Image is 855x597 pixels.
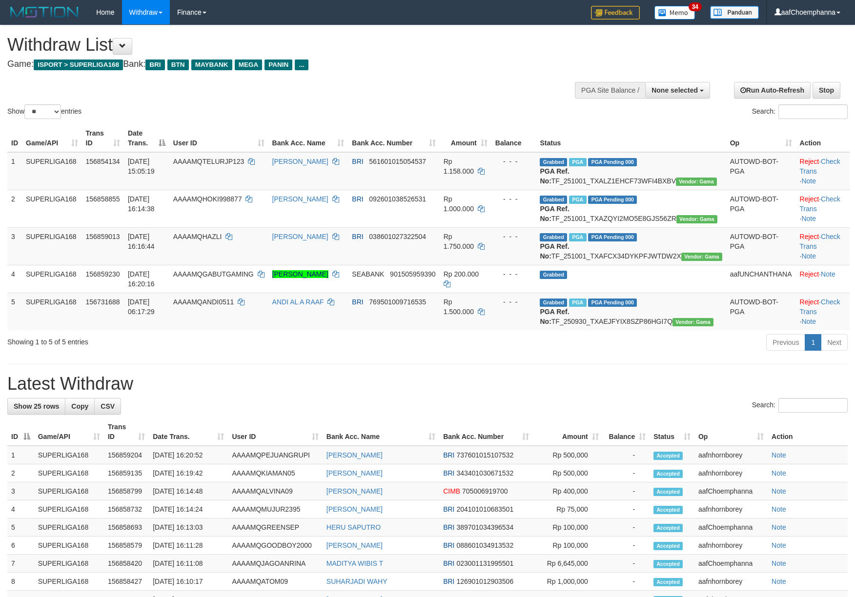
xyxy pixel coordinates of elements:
[768,418,848,446] th: Action
[540,196,567,204] span: Grabbed
[569,196,586,204] span: Marked by aafsengchandara
[34,464,104,482] td: SUPERLIGA168
[772,451,786,459] a: Note
[104,537,149,555] td: 156858579
[7,464,34,482] td: 2
[540,271,567,279] span: Grabbed
[7,555,34,573] td: 7
[800,195,840,213] a: Check Trans
[540,205,569,222] b: PGA Ref. No:
[86,233,120,240] span: 156859013
[772,577,786,585] a: Note
[710,6,759,19] img: panduan.png
[603,482,650,500] td: -
[821,270,835,278] a: Note
[323,418,439,446] th: Bank Acc. Name: activate to sort column ascending
[145,60,164,70] span: BRI
[7,190,22,227] td: 2
[456,559,513,567] span: Copy 023001131995501 to clipboard
[22,190,82,227] td: SUPERLIGA168
[801,252,816,260] a: Note
[772,469,786,477] a: Note
[456,541,513,549] span: Copy 088601034913532 to clipboard
[7,333,349,347] div: Showing 1 to 5 of 5 entries
[694,418,768,446] th: Op: activate to sort column ascending
[813,82,840,99] a: Stop
[800,195,819,203] a: Reject
[101,402,115,410] span: CSV
[149,518,228,537] td: [DATE] 16:13:03
[94,398,121,415] a: CSV
[7,124,22,152] th: ID
[82,124,124,152] th: Trans ID: activate to sort column ascending
[7,227,22,265] td: 3
[443,487,460,495] span: CIMB
[443,577,454,585] span: BRI
[694,518,768,537] td: aafChoemphanna
[491,124,536,152] th: Balance
[149,500,228,518] td: [DATE] 16:14:24
[104,446,149,464] td: 156859204
[149,446,228,464] td: [DATE] 16:20:52
[7,500,34,518] td: 4
[726,227,796,265] td: AUTOWD-BOT-PGA
[569,298,586,307] span: Marked by aafromsomean
[235,60,263,70] span: MEGA
[71,402,88,410] span: Copy
[533,464,603,482] td: Rp 500,000
[22,124,82,152] th: Game/API: activate to sort column ascending
[272,233,328,240] a: [PERSON_NAME]
[653,470,683,478] span: Accepted
[228,573,322,591] td: AAAAMQATOM09
[752,104,848,119] label: Search:
[272,158,328,165] a: [PERSON_NAME]
[653,560,683,568] span: Accepted
[439,418,533,446] th: Bank Acc. Number: activate to sort column ascending
[456,469,513,477] span: Copy 343401030671532 to clipboard
[533,518,603,537] td: Rp 100,000
[540,242,569,260] b: PGA Ref. No:
[265,60,292,70] span: PANIN
[440,124,491,152] th: Amount: activate to sort column ascending
[228,464,322,482] td: AAAAMQKIAMAN05
[444,158,474,175] span: Rp 1.158.000
[443,469,454,477] span: BRI
[34,418,104,446] th: Game/API: activate to sort column ascending
[228,446,322,464] td: AAAAMQPEJUANGRUPI
[603,464,650,482] td: -
[22,293,82,330] td: SUPERLIGA168
[603,555,650,573] td: -
[34,60,123,70] span: ISPORT > SUPERLIGA168
[352,158,363,165] span: BRI
[326,559,383,567] a: MADITYA WIBIS T
[86,158,120,165] span: 156854134
[533,573,603,591] td: Rp 1,000,000
[128,298,155,316] span: [DATE] 06:17:29
[149,573,228,591] td: [DATE] 16:10:17
[456,523,513,531] span: Copy 389701034396534 to clipboard
[7,418,34,446] th: ID: activate to sort column descending
[569,233,586,241] span: Marked by aafsengchandara
[533,418,603,446] th: Amount: activate to sort column ascending
[444,270,479,278] span: Rp 200.000
[766,334,805,351] a: Previous
[124,124,169,152] th: Date Trans.: activate to sort column descending
[495,232,532,241] div: - - -
[495,194,532,204] div: - - -
[653,506,683,514] span: Accepted
[326,505,383,513] a: [PERSON_NAME]
[456,505,513,513] span: Copy 204101010683501 to clipboard
[650,418,694,446] th: Status: activate to sort column ascending
[772,505,786,513] a: Note
[569,158,586,166] span: Marked by aafsengchandara
[734,82,811,99] a: Run Auto-Refresh
[603,446,650,464] td: -
[128,195,155,213] span: [DATE] 16:14:38
[149,464,228,482] td: [DATE] 16:19:42
[295,60,308,70] span: ...
[14,402,59,410] span: Show 25 rows
[228,482,322,500] td: AAAAMQALVINA09
[444,298,474,316] span: Rp 1.500.000
[796,124,850,152] th: Action
[694,573,768,591] td: aafnhornborey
